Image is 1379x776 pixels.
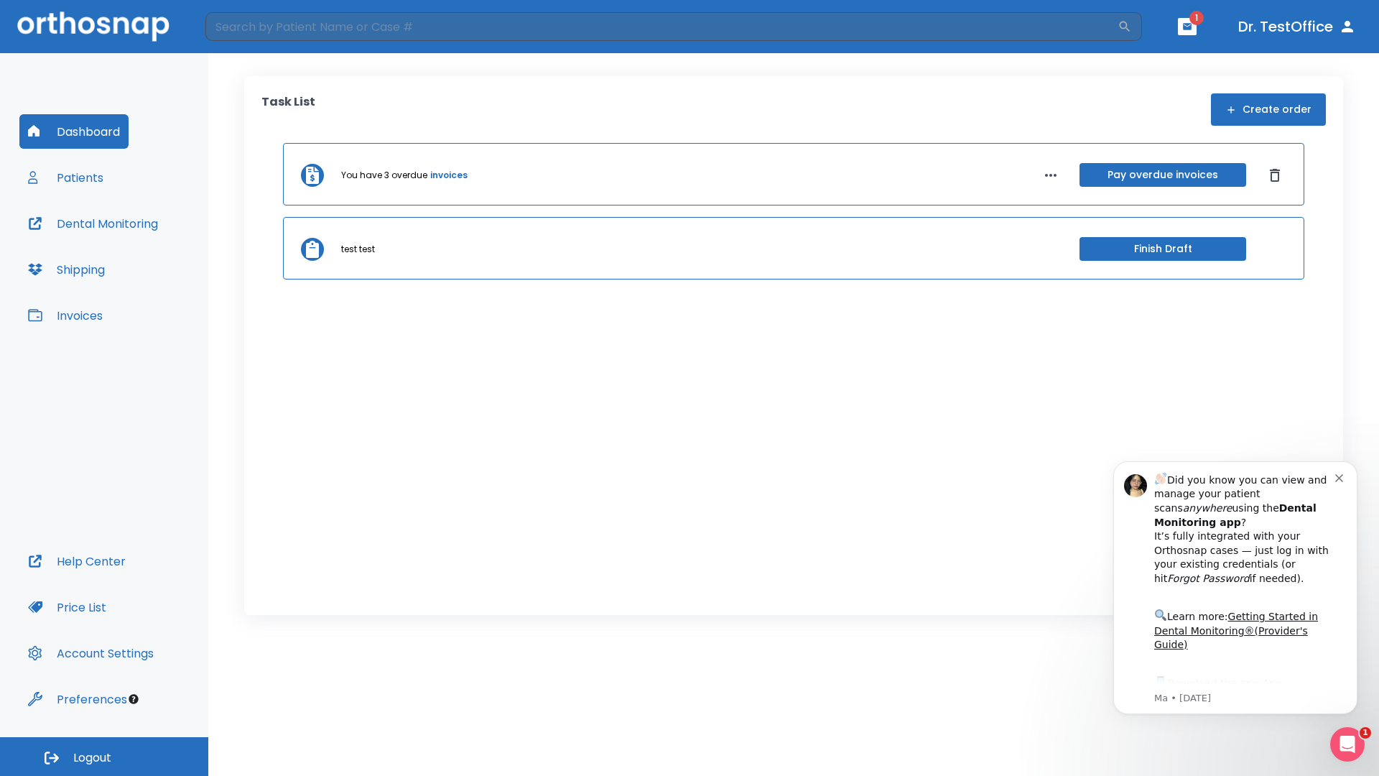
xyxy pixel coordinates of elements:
[1092,443,1379,769] iframe: Intercom notifications message
[341,169,427,182] p: You have 3 overdue
[205,12,1118,41] input: Search by Patient Name or Case #
[19,590,115,624] button: Price List
[261,93,315,126] p: Task List
[1211,93,1326,126] button: Create order
[1079,163,1246,187] button: Pay overdue invoices
[341,243,375,256] p: test test
[19,544,134,578] button: Help Center
[1232,14,1362,40] button: Dr. TestOffice
[1189,11,1204,25] span: 1
[127,693,140,706] div: Tooltip anchor
[19,114,129,149] button: Dashboard
[19,252,113,287] button: Shipping
[17,11,170,41] img: Orthosnap
[430,169,468,182] a: invoices
[1263,164,1286,187] button: Dismiss
[1079,237,1246,261] button: Finish Draft
[19,206,167,241] button: Dental Monitoring
[1360,727,1371,739] span: 1
[1330,727,1365,762] iframe: Intercom live chat
[19,160,112,195] button: Patients
[73,750,111,766] span: Logout
[19,636,162,670] button: Account Settings
[19,298,111,333] button: Invoices
[19,682,136,716] button: Preferences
